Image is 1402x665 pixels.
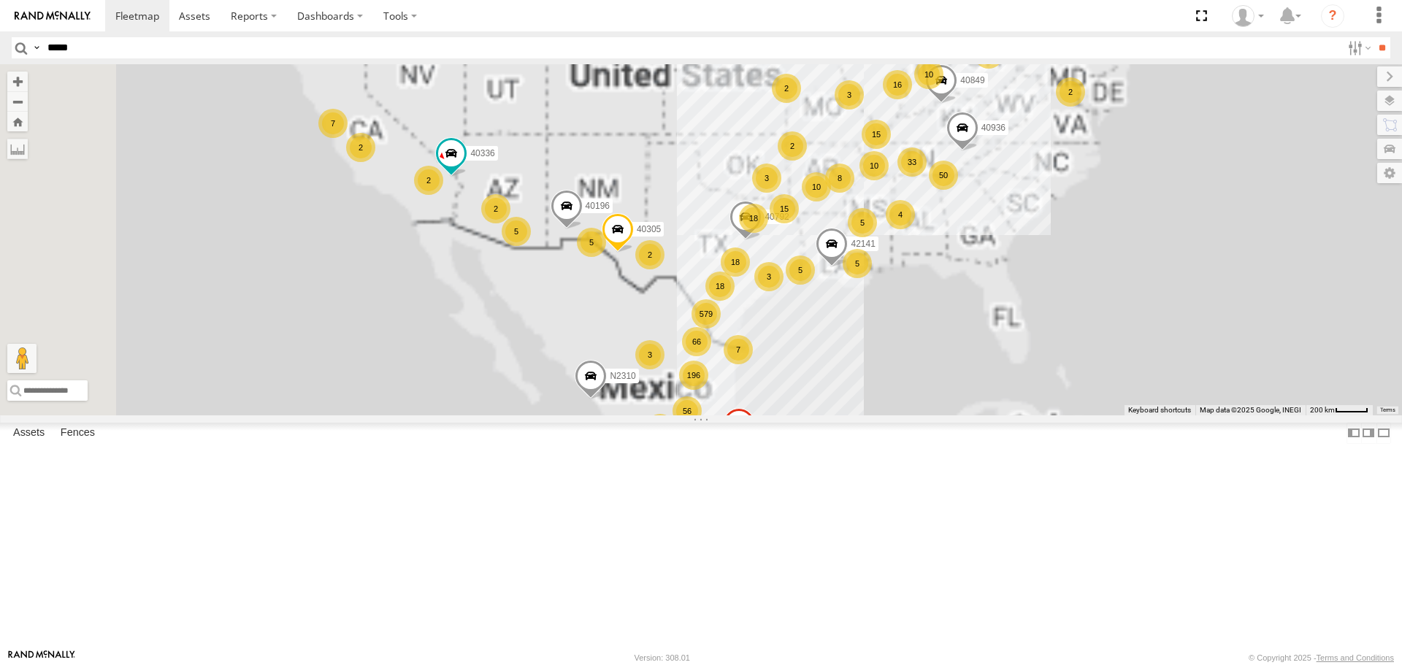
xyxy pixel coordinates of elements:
span: 42141 [851,239,875,250]
div: 3 [754,262,784,291]
button: Keyboard shortcuts [1128,405,1191,415]
div: 5 [502,217,531,246]
div: 7 [318,109,348,138]
div: 7 [724,335,753,364]
label: Search Filter Options [1342,37,1374,58]
button: Map Scale: 200 km per 42 pixels [1306,405,1373,415]
button: Zoom out [7,91,28,112]
div: 5 [786,255,815,285]
label: Dock Summary Table to the Left [1347,423,1361,444]
i: ? [1321,4,1344,28]
div: 33 [897,147,927,177]
div: 196 [679,361,708,390]
div: © Copyright 2025 - [1249,653,1394,662]
label: Measure [7,139,28,159]
span: 40196 [586,201,610,211]
div: 3 [835,80,864,109]
span: 40849 [960,75,984,85]
div: 15 [770,194,799,223]
div: 18 [705,272,735,301]
a: Terms and Conditions [1317,653,1394,662]
div: 34 [646,414,675,443]
label: Fences [53,423,102,444]
div: Caseta Laredo TX [1227,5,1269,27]
span: 40336 [470,149,494,159]
label: Search Query [31,37,42,58]
div: 2 [1056,77,1085,107]
span: 40305 [637,225,661,235]
div: 2 [635,240,664,269]
div: 50 [929,161,958,190]
a: Terms (opens in new tab) [1380,407,1395,412]
span: 40936 [981,123,1005,133]
div: 16 [883,70,912,99]
label: Assets [6,423,52,444]
div: 5 [848,208,877,237]
div: 10 [859,151,889,180]
button: Zoom Home [7,112,28,131]
div: 15 [862,120,891,149]
div: 8 [825,164,854,193]
span: N2310 [610,372,635,382]
div: 5 [843,249,872,278]
div: 579 [692,299,721,328]
div: 66 [682,327,711,356]
span: 200 km [1310,406,1335,414]
label: Hide Summary Table [1376,423,1391,444]
div: 3 [635,340,664,369]
div: 5 [577,228,606,257]
a: Visit our Website [8,650,75,665]
div: 18 [721,247,750,277]
span: Map data ©2025 Google, INEGI [1200,406,1301,414]
button: Drag Pegman onto the map to open Street View [7,344,37,373]
div: 18 [739,204,768,233]
div: 10 [802,172,831,201]
div: 2 [772,74,801,103]
div: 10 [914,60,943,89]
div: 2 [346,133,375,162]
div: 2 [778,131,807,161]
img: rand-logo.svg [15,11,91,21]
button: Zoom in [7,72,28,91]
div: 2 [481,194,510,223]
div: 3 [752,164,781,193]
label: Dock Summary Table to the Right [1361,423,1376,444]
div: 2 [414,166,443,195]
div: 4 [886,200,915,229]
div: 56 [673,396,702,426]
label: Map Settings [1377,163,1402,183]
div: Version: 308.01 [635,653,690,662]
